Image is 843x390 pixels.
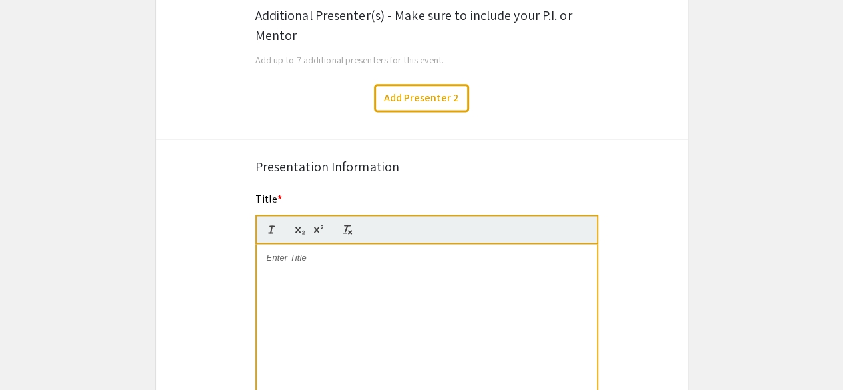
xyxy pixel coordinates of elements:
[255,5,588,45] div: Additional Presenter(s) - Make sure to include your P.I. or Mentor
[374,84,469,112] button: Add Presenter 2
[255,157,588,177] div: Presentation Information
[255,192,283,206] mat-label: Title
[10,330,57,380] iframe: Chat
[255,53,444,66] span: Add up to 7 additional presenters for this event.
